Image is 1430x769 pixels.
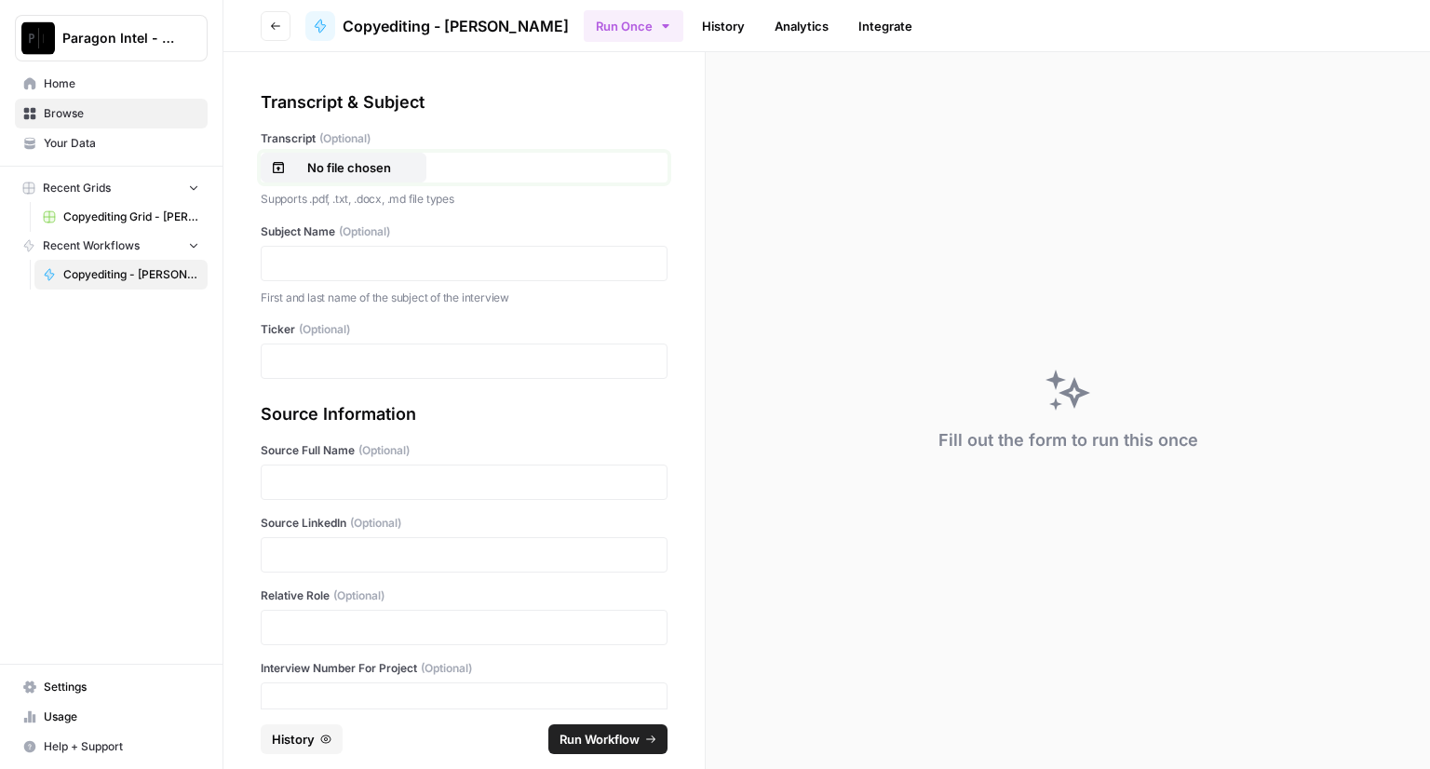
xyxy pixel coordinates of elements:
[15,15,208,61] button: Workspace: Paragon Intel - Copyediting
[305,11,569,41] a: Copyediting - [PERSON_NAME]
[43,237,140,254] span: Recent Workflows
[15,128,208,158] a: Your Data
[15,99,208,128] a: Browse
[299,321,350,338] span: (Optional)
[560,730,640,749] span: Run Workflow
[15,702,208,732] a: Usage
[938,427,1198,453] div: Fill out the form to run this once
[272,730,315,749] span: History
[15,174,208,202] button: Recent Grids
[339,223,390,240] span: (Optional)
[44,679,199,695] span: Settings
[261,442,668,459] label: Source Full Name
[15,732,208,762] button: Help + Support
[343,15,569,37] span: Copyediting - [PERSON_NAME]
[261,223,668,240] label: Subject Name
[261,401,668,427] div: Source Information
[15,232,208,260] button: Recent Workflows
[44,708,199,725] span: Usage
[44,105,199,122] span: Browse
[34,202,208,232] a: Copyediting Grid - [PERSON_NAME]
[691,11,756,41] a: History
[43,180,111,196] span: Recent Grids
[333,587,384,604] span: (Optional)
[421,660,472,677] span: (Optional)
[63,209,199,225] span: Copyediting Grid - [PERSON_NAME]
[319,130,371,147] span: (Optional)
[290,158,409,177] p: No file chosen
[763,11,840,41] a: Analytics
[15,672,208,702] a: Settings
[261,130,668,147] label: Transcript
[261,289,668,307] p: First and last name of the subject of the interview
[584,10,683,42] button: Run Once
[261,587,668,604] label: Relative Role
[350,515,401,532] span: (Optional)
[261,190,668,209] p: Supports .pdf, .txt, .docx, .md file types
[15,69,208,99] a: Home
[62,29,175,47] span: Paragon Intel - Copyediting
[261,321,668,338] label: Ticker
[358,442,410,459] span: (Optional)
[44,135,199,152] span: Your Data
[261,660,668,677] label: Interview Number For Project
[261,515,668,532] label: Source LinkedIn
[44,738,199,755] span: Help + Support
[261,153,426,182] button: No file chosen
[34,260,208,290] a: Copyediting - [PERSON_NAME]
[847,11,924,41] a: Integrate
[261,724,343,754] button: History
[63,266,199,283] span: Copyediting - [PERSON_NAME]
[548,724,668,754] button: Run Workflow
[21,21,55,55] img: Paragon Intel - Copyediting Logo
[261,89,668,115] div: Transcript & Subject
[44,75,199,92] span: Home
